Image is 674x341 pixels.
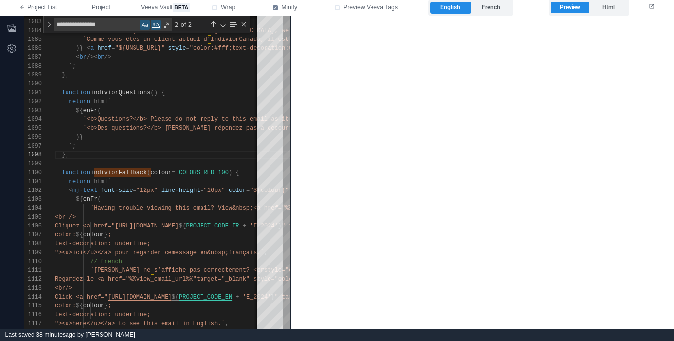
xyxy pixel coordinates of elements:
[87,54,98,61] span: /><
[72,187,97,194] span: mj-text
[83,27,353,34] span: `As an existing customer of Indivior [GEOGRAPHIC_DATA], we [GEOGRAPHIC_DATA]
[133,187,136,194] span: =
[24,124,42,133] div: 1095
[24,310,42,319] div: 1116
[24,151,42,159] div: 1098
[79,54,86,61] span: br
[243,294,271,301] span: 'E_2024'
[162,20,171,30] div: Use Regular Expression (⌥⌘R)
[250,223,278,229] span: 'F_2024'
[24,204,42,213] div: 1104
[55,231,76,238] span: color:
[104,231,108,238] span: }
[83,125,275,132] span: `<b>Des questions?</b> [PERSON_NAME] répondez pas à ce
[76,134,83,141] span: )}
[140,20,150,30] div: Match Case (⌥⌘C)
[69,63,76,70] span: `;
[150,169,171,176] span: colour
[24,115,42,124] div: 1094
[115,45,165,52] span: "${UNSUB_URL}"
[250,187,289,194] span: "${colour}"
[108,303,111,309] span: ;
[108,294,172,301] span: [URL][DOMAIN_NAME]
[24,186,42,195] div: 1102
[161,89,165,96] span: {
[55,303,76,309] span: color:
[24,79,42,88] div: 1090
[24,142,42,151] div: 1097
[55,214,76,221] span: <br />
[200,169,203,176] span: .
[69,187,72,194] span: <
[179,294,232,301] span: PROJECT_CODE_EN
[219,20,227,28] div: Next Match (Enter)
[24,293,42,302] div: 1114
[76,303,83,309] span: ${
[240,20,248,28] div: Close (Escape)
[69,178,90,185] span: return
[174,18,208,31] div: 2 of 2
[76,45,83,52] span: )}
[147,169,150,176] span: (
[101,187,133,194] span: font-size
[168,45,186,52] span: style
[151,20,161,30] div: Match Whole Word (⌥⌘W)
[24,168,42,177] div: 1100
[197,320,225,327] span: nglish.`
[430,2,471,14] label: English
[55,240,150,247] span: text-decoration: underline;
[108,231,111,238] span: ;
[24,35,42,44] div: 1085
[24,88,42,97] div: 1091
[229,187,246,194] span: color
[24,26,42,35] div: 1084
[83,196,98,203] span: enFr
[97,107,101,114] span: (
[343,3,398,12] span: Preview Veeva Tags
[24,17,42,26] div: 1083
[229,169,232,176] span: )
[76,231,83,238] span: ${
[104,54,111,61] span: />
[243,223,246,229] span: +
[83,303,104,309] span: colour
[62,89,90,96] span: function
[69,98,90,105] span: return
[62,72,68,78] span: };
[55,311,150,318] span: text-decoration: underline;
[197,276,300,283] span: target="_blank" style="color:
[141,3,190,12] span: Veeva Vault
[24,53,42,62] div: 1087
[111,45,115,52] span: =
[172,169,175,176] span: =
[471,2,511,14] label: French
[55,285,72,292] span: <br/>
[24,248,42,257] div: 1109
[281,3,297,12] span: Minify
[179,223,186,229] span: ${
[24,275,42,284] div: 1112
[45,16,54,33] div: Toggle Replace
[24,257,42,266] div: 1110
[24,266,42,275] div: 1111
[55,223,115,229] span: Cliquez <a href="
[55,320,197,327] span: "><u>here</u></a> to see this email in E
[228,19,238,30] div: Find in Selection (⌥⌘L)
[83,231,104,238] span: colour
[236,294,239,301] span: +
[24,44,42,53] div: 1086
[55,276,197,283] span: Regardez-le <a href="%%view_email_url%%"
[172,249,264,256] span: message en&nbsp;français.`
[24,159,42,168] div: 1099
[54,19,139,30] textarea: Find
[24,213,42,222] div: 1105
[76,54,79,61] span: <
[90,169,147,176] span: indiviorFallback
[24,302,42,310] div: 1115
[94,178,111,185] span: html`
[203,169,228,176] span: RED_100
[236,169,239,176] span: {
[62,152,68,158] span: };
[90,205,268,212] span: `Having trouble viewing this email? View&nbsp;<a h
